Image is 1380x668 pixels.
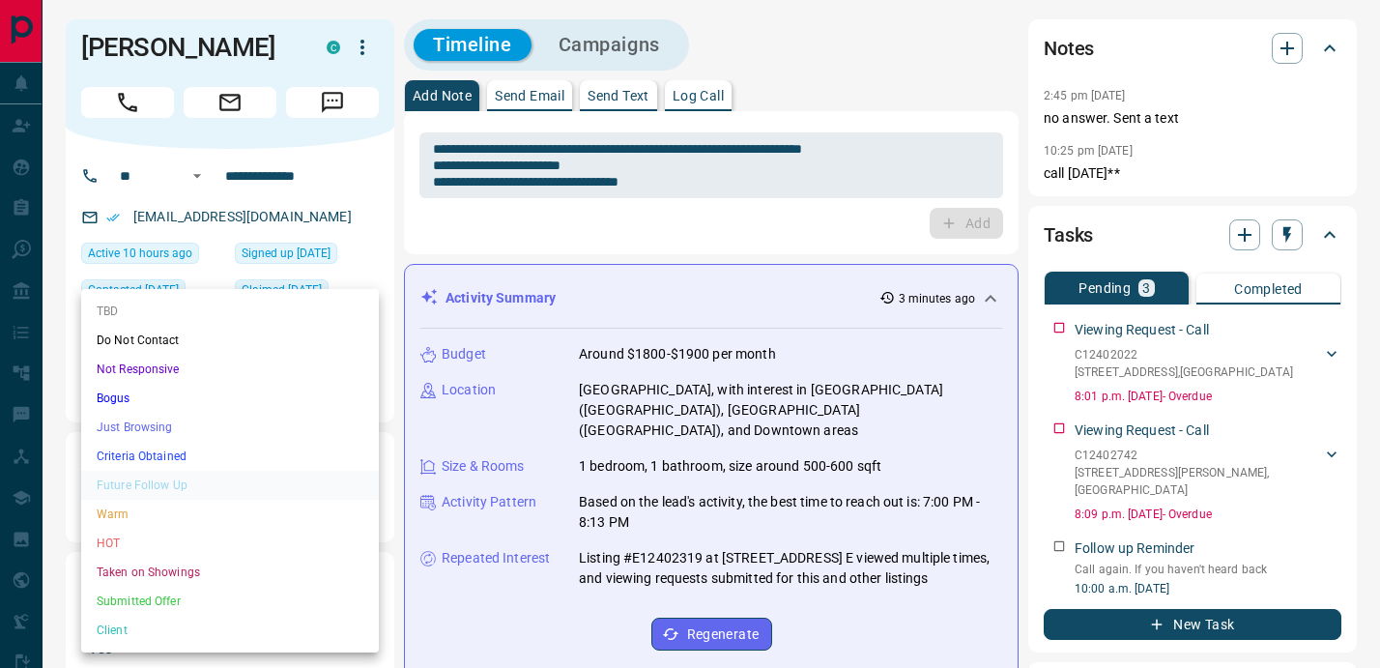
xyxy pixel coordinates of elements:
li: Criteria Obtained [81,442,379,471]
li: Do Not Contact [81,326,379,355]
li: Submitted Offer [81,587,379,616]
li: Bogus [81,384,379,413]
li: HOT [81,529,379,558]
li: Taken on Showings [81,558,379,587]
li: TBD [81,297,379,326]
li: Warm [81,500,379,529]
li: Just Browsing [81,413,379,442]
li: Not Responsive [81,355,379,384]
li: Client [81,616,379,645]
